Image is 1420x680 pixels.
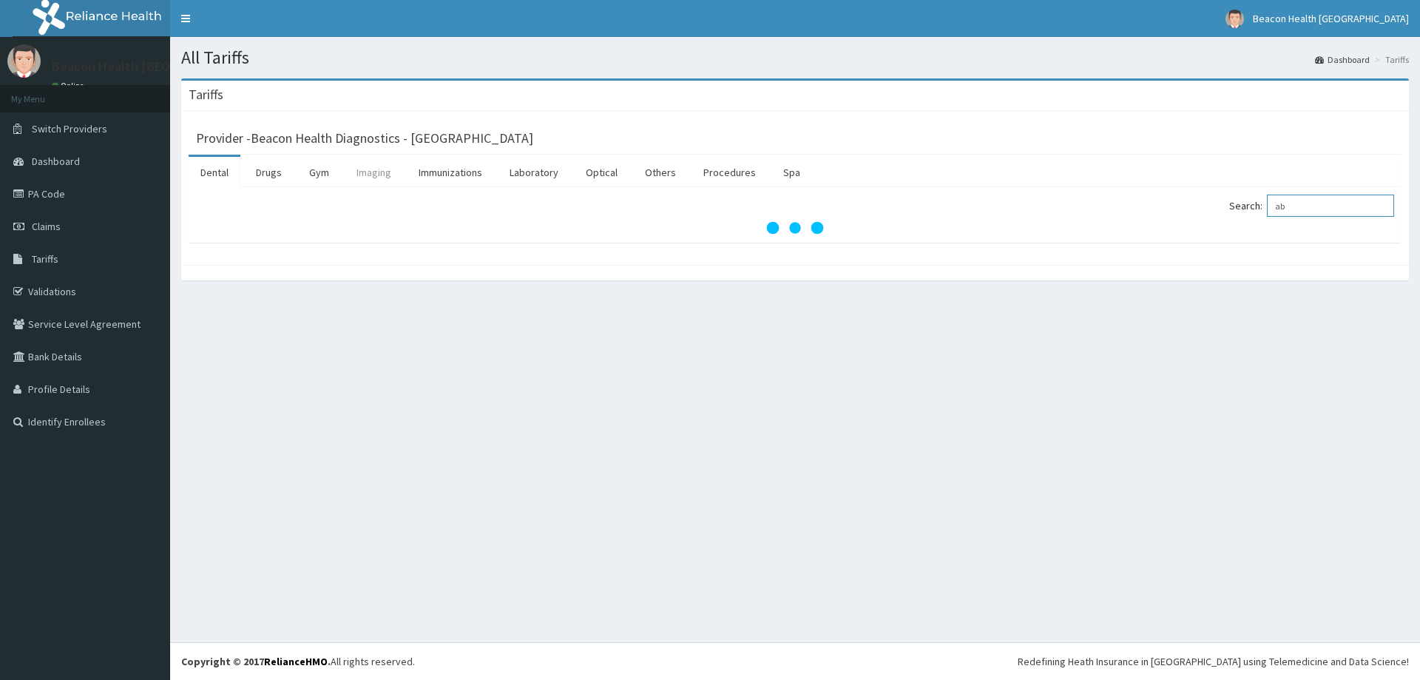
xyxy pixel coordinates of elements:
li: Tariffs [1371,53,1409,66]
h1: All Tariffs [181,48,1409,67]
svg: audio-loading [765,198,825,257]
span: Switch Providers [32,122,107,135]
a: Immunizations [407,157,494,188]
span: Dashboard [32,155,80,168]
a: Optical [574,157,629,188]
img: User Image [7,44,41,78]
span: Claims [32,220,61,233]
footer: All rights reserved. [170,642,1420,680]
h3: Tariffs [189,88,223,101]
a: Gym [297,157,341,188]
a: Laboratory [498,157,570,188]
a: Imaging [345,157,403,188]
img: User Image [1225,10,1244,28]
a: Dashboard [1315,53,1370,66]
a: Drugs [244,157,294,188]
a: Others [633,157,688,188]
span: Beacon Health [GEOGRAPHIC_DATA] [1253,12,1409,25]
div: Redefining Heath Insurance in [GEOGRAPHIC_DATA] using Telemedicine and Data Science! [1018,654,1409,669]
strong: Copyright © 2017 . [181,655,331,668]
p: Beacon Health [GEOGRAPHIC_DATA] [52,60,263,73]
h3: Provider - Beacon Health Diagnostics - [GEOGRAPHIC_DATA] [196,132,533,145]
label: Search: [1229,195,1394,217]
a: RelianceHMO [264,655,328,668]
span: Tariffs [32,252,58,266]
a: Dental [189,157,240,188]
a: Online [52,81,87,91]
a: Procedures [692,157,768,188]
input: Search: [1267,195,1394,217]
a: Spa [771,157,812,188]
